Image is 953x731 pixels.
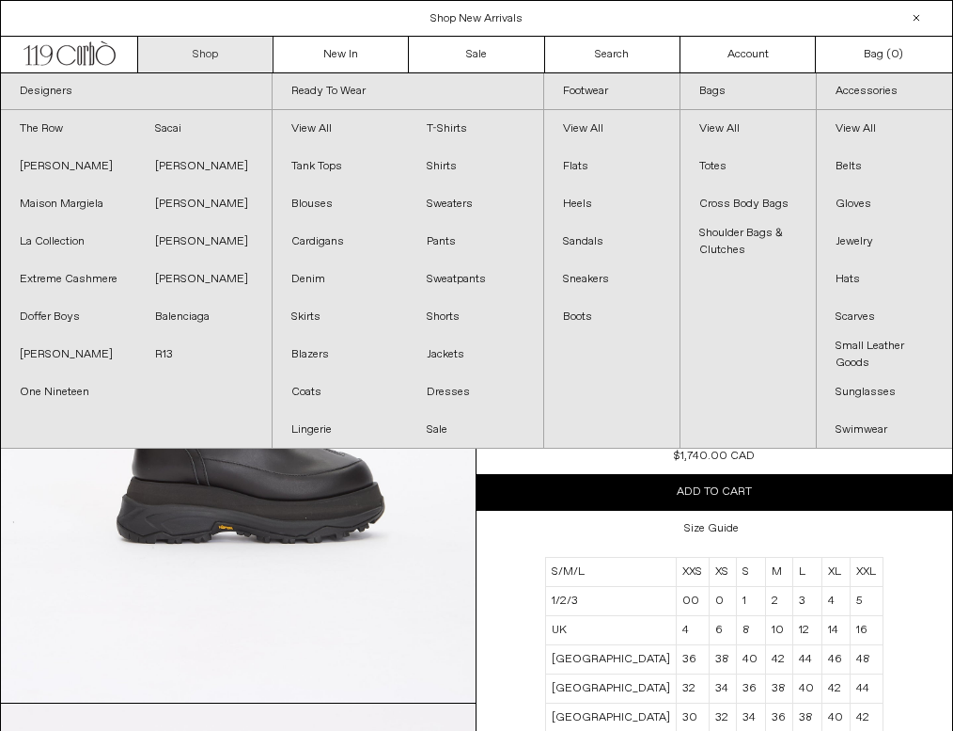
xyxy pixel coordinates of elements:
[817,261,952,298] a: Hats
[817,411,952,449] a: Swimwear
[710,586,737,615] td: 0
[817,148,952,185] a: Belts
[817,223,952,261] a: Jewelry
[136,148,272,185] a: [PERSON_NAME]
[710,644,737,674] td: 38
[680,185,816,223] a: Cross Body Bags
[408,110,543,148] a: T-Shirts
[817,336,952,373] a: Small Leather Goods
[409,37,544,72] a: Sale
[546,674,677,703] td: [GEOGRAPHIC_DATA]
[737,674,765,703] td: 36
[817,185,952,223] a: Gloves
[817,373,952,411] a: Sunglasses
[136,336,272,373] a: R13
[408,261,543,298] a: Sweatpants
[1,336,136,373] a: [PERSON_NAME]
[273,37,409,72] a: New In
[1,373,136,411] a: One Nineteen
[546,644,677,674] td: [GEOGRAPHIC_DATA]
[737,586,765,615] td: 1
[408,336,543,373] a: Jackets
[816,37,951,72] a: Bag ()
[850,674,883,703] td: 44
[677,644,710,674] td: 36
[273,148,408,185] a: Tank Tops
[1,298,136,336] a: Doffer Boys
[817,110,952,148] a: View All
[710,674,737,703] td: 34
[546,557,677,586] td: S/M/L
[737,615,765,644] td: 8
[821,615,850,644] td: 14
[850,557,883,586] td: XXL
[680,110,816,148] a: View All
[136,223,272,261] a: [PERSON_NAME]
[136,185,272,223] a: [PERSON_NAME]
[684,522,739,535] h3: Size Guide
[273,110,408,148] a: View All
[476,474,952,510] button: Add to cart
[677,557,710,586] td: XXS
[544,223,680,261] a: Sandals
[408,411,543,449] a: Sale
[765,615,792,644] td: 10
[677,485,752,500] span: Add to cart
[821,674,850,703] td: 42
[677,674,710,703] td: 32
[765,586,792,615] td: 2
[430,11,523,26] a: Shop New Arrivals
[765,644,792,674] td: 42
[817,73,952,110] a: Accessories
[544,73,680,110] a: Footwear
[136,110,272,148] a: Sacai
[710,615,737,644] td: 6
[408,185,543,223] a: Sweaters
[793,615,821,644] td: 12
[273,185,408,223] a: Blouses
[544,110,680,148] a: View All
[1,185,136,223] a: Maison Margiela
[765,674,792,703] td: 38
[546,586,677,615] td: 1/2/3
[680,37,816,72] a: Account
[408,148,543,185] a: Shirts
[273,73,543,110] a: Ready To Wear
[765,557,792,586] td: M
[1,73,272,110] a: Designers
[545,37,680,72] a: Search
[850,615,883,644] td: 16
[544,298,680,336] a: Boots
[408,373,543,411] a: Dresses
[737,557,765,586] td: S
[793,644,821,674] td: 44
[821,644,850,674] td: 46
[793,586,821,615] td: 3
[546,615,677,644] td: UK
[544,148,680,185] a: Flats
[793,674,821,703] td: 40
[408,298,543,336] a: Shorts
[891,47,898,62] span: 0
[1,223,136,261] a: La Collection
[273,298,408,336] a: Skirts
[737,644,765,674] td: 40
[138,37,273,72] a: Shop
[136,261,272,298] a: [PERSON_NAME]
[817,298,952,336] a: Scarves
[136,298,272,336] a: Balenciaga
[408,223,543,261] a: Pants
[1,261,136,298] a: Extreme Cashmere
[544,261,680,298] a: Sneakers
[821,557,850,586] td: XL
[273,336,408,373] a: Blazers
[273,261,408,298] a: Denim
[1,110,136,148] a: The Row
[850,644,883,674] td: 48
[680,223,816,261] a: Shoulder Bags & Clutches
[793,557,821,586] td: L
[677,615,710,644] td: 4
[850,586,883,615] td: 5
[677,586,710,615] td: 00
